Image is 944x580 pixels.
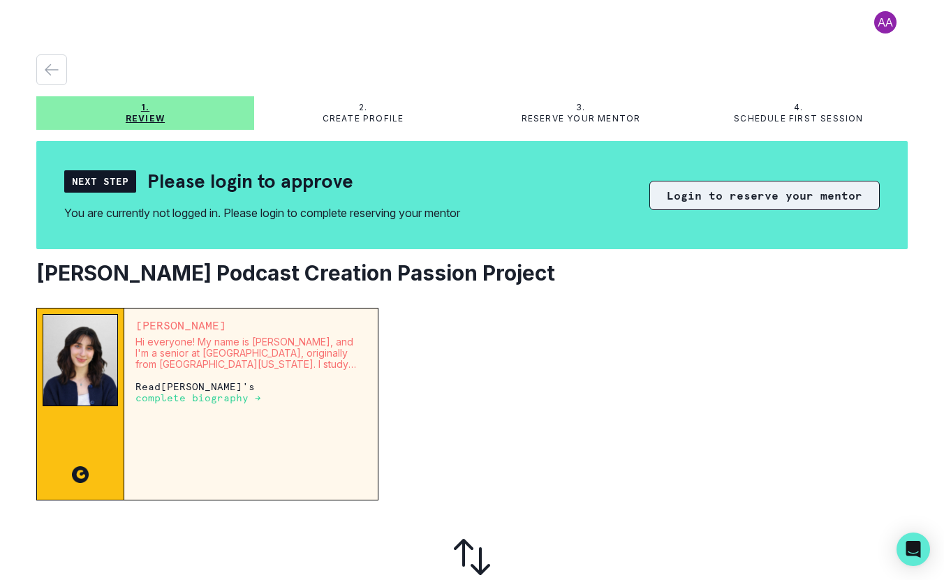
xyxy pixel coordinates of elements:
a: complete biography → [135,392,261,403]
h2: Please login to approve [147,169,353,193]
p: Read [PERSON_NAME] 's [135,381,367,403]
p: Reserve your mentor [522,113,641,124]
div: You are currently not logged in. Please login to complete reserving your mentor [64,205,460,221]
p: 1. [141,102,149,113]
div: Next Step [64,170,136,193]
img: CC image [72,466,89,483]
h2: [PERSON_NAME] Podcast Creation Passion Project [36,260,908,285]
button: Login to reserve your mentor [649,181,880,210]
p: Schedule first session [734,113,863,124]
button: profile picture [863,11,908,34]
p: 3. [576,102,585,113]
p: 2. [359,102,367,113]
p: Review [126,113,165,124]
p: Create profile [323,113,404,124]
div: Open Intercom Messenger [897,533,930,566]
p: [PERSON_NAME] [135,320,367,331]
p: 4. [794,102,803,113]
img: Mentor Image [43,314,118,406]
p: Hi everyone! My name is [PERSON_NAME], and I'm a senior at [GEOGRAPHIC_DATA], originally from [GE... [135,336,367,370]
